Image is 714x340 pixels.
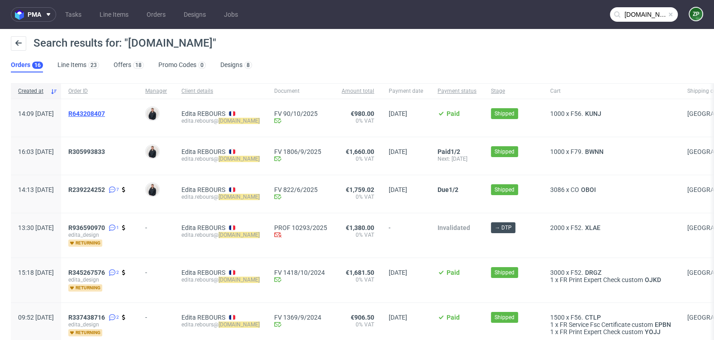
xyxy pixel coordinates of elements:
span: Payment date [389,87,423,95]
span: [DATE] [389,110,407,117]
figcaption: ZP [690,8,702,20]
span: 3000 [550,269,565,276]
span: Invalidated [438,224,470,231]
mark: [DOMAIN_NAME] [219,194,260,200]
span: Document [274,87,327,95]
span: 1/2 [451,148,460,155]
span: [DATE] [389,186,407,193]
a: CTLP [583,314,603,321]
div: edita.rebours@ [181,231,260,239]
span: 1/2 [449,186,458,193]
a: R337438716 [68,314,107,321]
span: €906.50 [351,314,374,321]
span: 14:13 [DATE] [18,186,54,193]
a: R936590970 [68,224,107,231]
span: F56. [571,314,583,321]
span: Created at [18,87,47,95]
span: OJKD [643,276,663,283]
a: XLAE [583,224,602,231]
span: [DATE] [389,314,407,321]
span: 1 [550,328,554,335]
span: R643208407 [68,110,105,117]
span: 1000 [550,110,565,117]
a: R239224252 [68,186,107,193]
div: x [550,269,673,276]
span: 0% VAT [342,117,374,125]
span: 15:18 [DATE] [18,269,54,276]
img: Adrian Margula [146,183,159,196]
a: FV 822/6/2025 [274,186,327,193]
a: FV 90/10/2025 [274,110,327,117]
span: 14:09 [DATE] [18,110,54,117]
span: Shipped [495,186,514,194]
span: Paid [447,269,460,276]
mark: [DOMAIN_NAME] [219,232,260,238]
span: 0% VAT [342,231,374,239]
span: edita_design [68,276,131,283]
div: - [145,265,167,276]
div: x [550,314,673,321]
div: edita.rebours@ [181,193,260,201]
span: R936590970 [68,224,105,231]
div: edita.rebours@ [181,117,260,125]
div: 16 [34,62,41,68]
span: returning [68,284,102,292]
a: Edita REBOURS [181,224,225,231]
span: Client details [181,87,260,95]
a: DRGZ [583,269,603,276]
span: R337438716 [68,314,105,321]
a: Edita REBOURS [181,269,225,276]
span: Shipped [495,268,514,277]
span: R305993833 [68,148,105,155]
a: Tasks [60,7,87,22]
div: 8 [247,62,250,68]
a: EPBN [653,321,673,328]
span: 1 [550,276,554,283]
span: 2 [116,314,119,321]
span: Paid [438,148,451,155]
span: 09:52 [DATE] [18,314,54,321]
span: - [389,224,423,247]
a: Designs8 [220,58,252,72]
mark: [DOMAIN_NAME] [219,156,260,162]
span: [DATE] [438,156,467,162]
span: KUNJ [583,110,603,117]
span: 7 [116,186,119,193]
span: 2000 [550,224,565,231]
span: Shipped [495,313,514,321]
span: 1 [116,224,119,231]
a: Offers18 [114,58,144,72]
span: 0% VAT [342,276,374,283]
mark: [DOMAIN_NAME] [219,321,260,328]
a: YOJJ [643,328,662,335]
img: logo [15,10,28,20]
span: 1000 [550,148,565,155]
a: Jobs [219,7,243,22]
span: → DTP [495,224,512,232]
span: 1500 [550,314,565,321]
span: edita_design [68,231,131,239]
span: F52. [571,224,583,231]
span: €1,759.02 [346,186,374,193]
span: Shipped [495,110,514,118]
div: edita.rebours@ [181,155,260,163]
span: BWNN [583,148,605,155]
span: 2 [116,269,119,276]
div: edita.rebours@ [181,321,260,328]
span: pma [28,11,41,18]
span: 0% VAT [342,193,374,201]
span: returning [68,239,102,247]
div: 0 [200,62,204,68]
a: Edita REBOURS [181,110,225,117]
a: 7 [107,186,119,193]
a: Orders [141,7,171,22]
a: Edita REBOURS [181,148,225,155]
a: FV 1369/9/2024 [274,314,327,321]
a: Orders16 [11,58,43,72]
img: Adrian Margula [146,145,159,158]
span: Order ID [68,87,131,95]
a: 2 [107,314,119,321]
